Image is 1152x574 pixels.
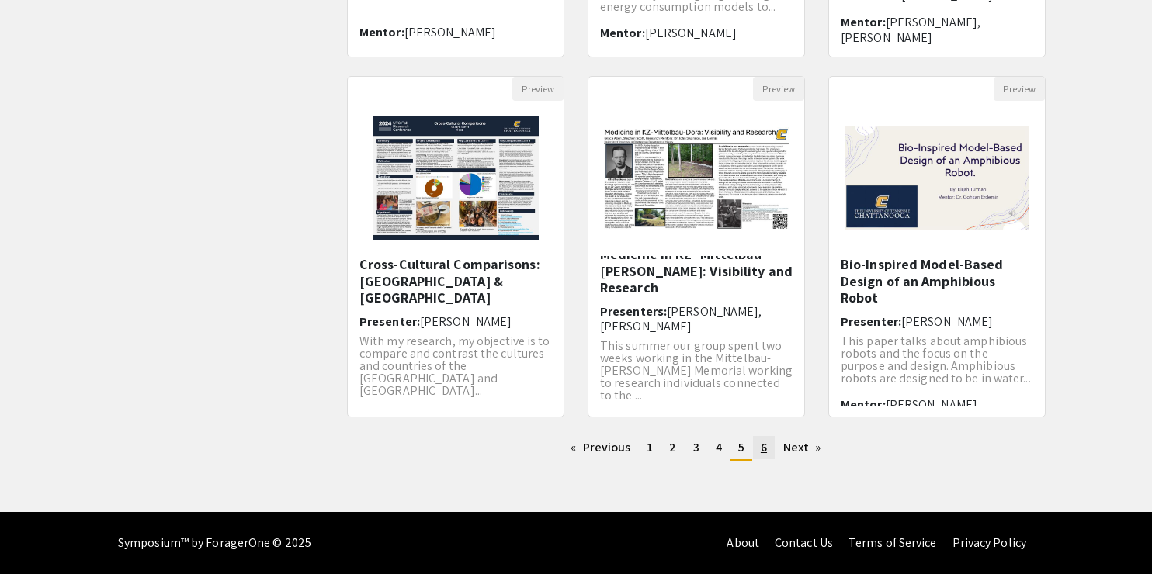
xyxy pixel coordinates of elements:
img: <p>Cross-Cultural Comparisons: Vietnam &amp; United States of America </p> [357,101,553,256]
a: Next page [776,436,829,459]
iframe: Chat [12,504,66,562]
span: [PERSON_NAME] [645,25,737,41]
h6: Presenters: [600,304,793,334]
button: Preview [512,77,564,101]
img: <p>Medicine in KZ- Mittelbau-Dora: Visibility and Research</p> [588,112,804,245]
h6: Presenter: [841,314,1033,329]
div: Symposium™ by ForagerOne © 2025 [118,512,311,574]
span: Mentor: [359,24,404,40]
span: [PERSON_NAME] [901,313,993,330]
a: About [727,534,759,551]
span: 2 [669,439,676,455]
span: 5 [738,439,744,455]
button: Preview [753,77,804,101]
a: Privacy Policy [952,534,1026,551]
span: 4 [716,439,722,455]
span: [PERSON_NAME] [404,24,496,40]
span: [PERSON_NAME] [420,313,512,330]
span: 1 [647,439,653,455]
p: This paper talks about amphibious robots and the focus on the purpose and design. Amphibious robo... [841,335,1033,385]
button: Preview [994,77,1045,101]
h5: Bio-Inspired Model-Based Design of an Amphibious Robot [841,256,1033,306]
span: [PERSON_NAME], [PERSON_NAME] [841,14,980,45]
img: <p><span style="color: rgb(0, 0, 0);">Bio-Inspired Model-Based Design of an Amphibious Robot</spa... [829,111,1045,246]
p: With my research, my objective is to compare and contrast the cultures and countries of the [GEOG... [359,335,552,397]
h5: Cross-Cultural Comparisons: [GEOGRAPHIC_DATA] & [GEOGRAPHIC_DATA] [359,256,552,306]
ul: Pagination [347,436,1046,461]
a: Previous page [563,436,638,459]
p: This summer our group spent two weeks working in the Mittelbau-[PERSON_NAME] Memorial working to ... [600,340,793,402]
span: 6 [761,439,767,455]
span: [PERSON_NAME] [886,396,977,413]
div: Open Presentation <p>Cross-Cultural Comparisons: Vietnam &amp; United States of America </p> [347,76,564,417]
div: Open Presentation <p>Medicine in KZ- Mittelbau-Dora: Visibility and Research</p> [588,76,805,417]
h5: Medicine in KZ- Mittelbau-[PERSON_NAME]: Visibility and Research [600,246,793,296]
span: [PERSON_NAME], [PERSON_NAME] [600,303,762,334]
span: Mentor: [841,396,886,413]
div: Open Presentation <p><span style="color: rgb(0, 0, 0);">Bio-Inspired Model-Based Design of an Amp... [828,76,1046,417]
h6: Presenter: [359,314,552,329]
span: Mentor: [841,14,886,30]
span: Mentor: [600,25,645,41]
a: Contact Us [775,534,833,551]
span: 3 [693,439,699,455]
a: Terms of Service [848,534,937,551]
